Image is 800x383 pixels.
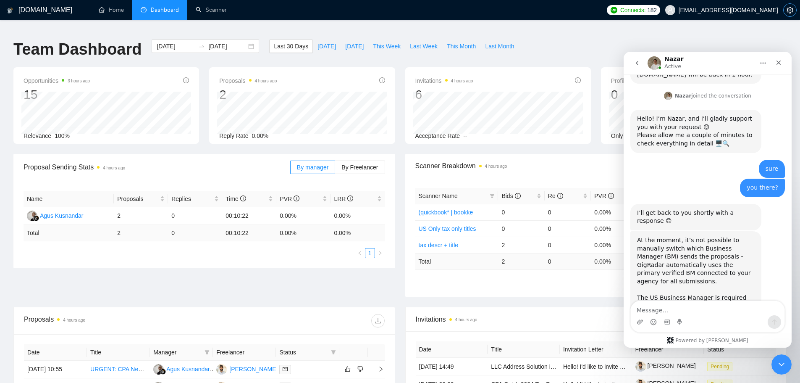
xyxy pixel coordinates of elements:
[313,40,341,53] button: [DATE]
[24,361,87,378] td: [DATE] 10:55
[379,77,385,83] span: info-circle
[329,346,338,359] span: filter
[183,77,189,83] span: info-circle
[771,354,792,375] iframe: Intercom live chat
[33,215,39,221] img: gigradar-bm.png
[280,195,299,202] span: PVR
[415,132,460,139] span: Acceptance Rate
[632,341,704,358] th: Freelancer
[24,314,204,328] div: Proposals
[455,317,477,322] time: 4 hours ago
[7,4,13,17] img: logo
[198,43,205,50] span: swap-right
[591,237,637,253] td: 0.00%
[27,212,84,219] a: AKAgus Kusnandar
[485,42,514,51] span: Last Month
[216,365,278,372] a: AP[PERSON_NAME]
[594,193,614,199] span: PVR
[345,42,364,51] span: [DATE]
[635,362,696,369] a: [PERSON_NAME]
[515,193,521,199] span: info-circle
[373,42,401,51] span: This Week
[68,79,90,83] time: 3 hours ago
[343,364,353,374] button: like
[171,194,212,203] span: Replies
[99,6,124,13] a: homeHome
[208,42,247,51] input: End date
[24,87,90,103] div: 15
[222,225,276,241] td: 00:10:22
[151,6,179,13] span: Dashboard
[488,358,560,375] td: LLC Address Solution in USA
[365,248,375,258] a: 1
[168,191,222,207] th: Replies
[213,344,276,361] th: Freelancer
[341,164,378,171] span: By Freelancer
[378,251,383,256] span: right
[415,76,473,86] span: Invitations
[575,77,581,83] span: info-circle
[707,363,736,370] a: Pending
[611,87,677,103] div: 0
[357,251,362,256] span: left
[783,7,797,13] a: setting
[317,42,336,51] span: [DATE]
[229,365,278,374] div: [PERSON_NAME]
[196,6,227,13] a: searchScanner
[498,204,544,220] td: 0
[357,366,363,372] span: dislike
[87,344,150,361] th: Title
[498,253,544,269] td: 2
[488,190,496,202] span: filter
[488,341,560,358] th: Title
[330,225,385,241] td: 0.00 %
[226,195,246,202] span: Time
[375,248,385,258] li: Next Page
[153,364,164,375] img: AK
[419,209,473,216] a: (quickbook* | bookke
[27,211,37,221] img: AK
[144,264,157,277] button: Send a message…
[219,87,277,103] div: 2
[611,7,617,13] img: upwork-logo.png
[415,161,777,171] span: Scanner Breakdown
[13,185,131,242] div: At the moment, it’s not possible to manually switch which Business Manager (BM) sends the proposa...
[405,40,442,53] button: Last Week
[490,193,495,198] span: filter
[160,369,166,375] img: gigradar-bm.png
[345,366,351,372] span: like
[87,361,150,378] td: URGENT: CPA Needed for Personal and Business Tax Filing (Due 10/15)
[557,193,563,199] span: info-circle
[205,350,210,355] span: filter
[416,341,488,358] th: Date
[297,164,328,171] span: By manager
[415,87,473,103] div: 6
[276,225,330,241] td: 0.00 %
[667,7,673,13] span: user
[24,76,90,86] span: Opportunities
[114,207,168,225] td: 2
[635,361,646,372] img: c1HpRchGOKp6Wp-ZHjKE1wQmxisqBPuR7AjbIKzzKTBgysUxpA_31oBgg1ApFgmLMl
[269,40,313,53] button: Last 30 Days
[13,267,20,274] button: Upload attachment
[117,194,158,203] span: Proposals
[463,132,467,139] span: --
[219,76,277,86] span: Proposals
[647,5,656,15] span: 182
[548,193,563,199] span: Re
[620,5,645,15] span: Connects:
